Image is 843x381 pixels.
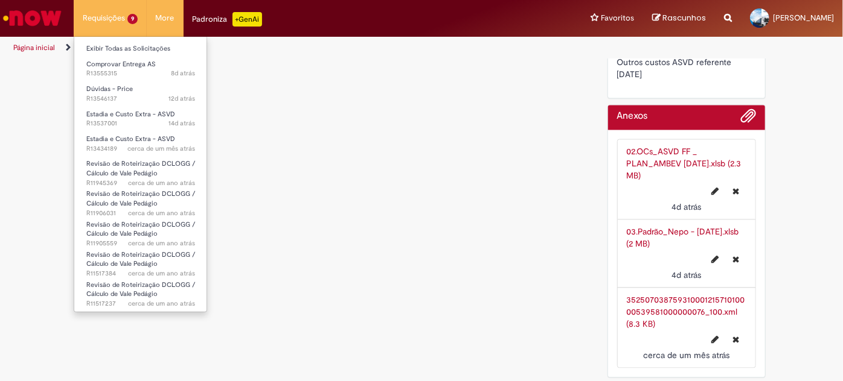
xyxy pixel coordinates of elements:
[128,178,195,187] time: 30/08/2024 17:02:00
[1,6,63,30] img: ServiceNow
[617,112,648,122] h2: Anexos
[86,239,195,248] span: R11905559
[672,270,701,281] time: 25/09/2025 21:27:27
[128,209,195,218] span: cerca de um ano atrás
[74,218,207,244] a: Aberto R11905559 : Revisão de Roteirização DCLOGG / Cálculo de Vale Pedágio
[86,134,175,143] span: Estadia e Custo Extra - ASVD
[672,202,701,213] span: 4d atrás
[86,144,195,154] span: R13434189
[13,43,55,52] a: Página inicial
[74,187,207,213] a: Aberto R11906031 : Revisão de Roteirização DCLOGG / Cálculo de Vale Pedágio
[193,12,262,27] div: Padroniza
[86,159,195,178] span: Revisão de Roteirização DCLOGG / Cálculo de Vale Pedágio
[740,109,756,130] button: Adicionar anexos
[74,279,207,304] a: Aberto R11517237 : Revisão de Roteirização DCLOGG / Cálculo de Vale Pedágio
[627,146,742,181] a: 02.OCs_ASVD FF _ PLAN_AMBEV [DATE].xlsb (2.3 MB)
[86,189,195,208] span: Revisão de Roteirização DCLOGG / Cálculo de Vale Pedágio
[74,108,207,130] a: Aberto R13537001 : Estadia e Custo Extra - ASVD
[128,239,195,248] span: cerca de um ano atrás
[86,110,175,119] span: Estadia e Custo Extra - ASVD
[704,250,726,269] button: Editar nome de arquivo 03.Padrão_Nepo - JULHO 2025.xlsb
[74,157,207,183] a: Aberto R11945369 : Revisão de Roteirização DCLOGG / Cálculo de Vale Pedágio
[168,119,195,128] time: 15/09/2025 16:53:18
[156,12,175,24] span: More
[672,270,701,281] span: 4d atrás
[601,12,634,24] span: Favoritos
[83,12,125,24] span: Requisições
[74,58,207,80] a: Aberto R13555315 : Comprovar Entrega AS
[86,60,156,69] span: Comprovar Entrega AS
[86,119,195,128] span: R13537001
[127,144,195,153] span: cerca de um mês atrás
[86,178,195,188] span: R11945369
[168,119,195,128] span: 14d atrás
[704,330,726,350] button: Editar nome de arquivo 35250703875931000121571010000539581000000076_100.xml
[725,330,746,350] button: Excluir 35250703875931000121571010000539581000000076_100.xml
[652,13,706,24] a: Rascunhos
[86,94,195,104] span: R13546137
[127,14,138,24] span: 9
[86,299,195,309] span: R11517237
[86,84,133,93] span: Dúvidas - Price
[86,269,195,279] span: R11517384
[725,182,746,201] button: Excluir 02.OCs_ASVD FF _ PLAN_AMBEV JULHO 2025.xlsb
[86,209,195,218] span: R11906031
[627,295,745,330] a: 35250703875931000121571010000539581000000076_100.xml (8.3 KB)
[128,269,195,278] span: cerca de um ano atrás
[704,182,726,201] button: Editar nome de arquivo 02.OCs_ASVD FF _ PLAN_AMBEV JULHO 2025.xlsb
[128,299,195,308] span: cerca de um ano atrás
[617,57,734,80] span: Outros custos ASVD referente [DATE]
[74,248,207,274] a: Aberto R11517384 : Revisão de Roteirização DCLOGG / Cálculo de Vale Pedágio
[86,220,195,239] span: Revisão de Roteirização DCLOGG / Cálculo de Vale Pedágio
[662,12,706,24] span: Rascunhos
[74,42,207,55] a: Exibir Todas as Solicitações
[9,37,553,59] ul: Trilhas de página
[171,69,195,78] span: 8d atrás
[725,250,746,269] button: Excluir 03.Padrão_Nepo - JULHO 2025.xlsb
[643,350,729,361] span: cerca de um mês atrás
[86,69,195,78] span: R13555315
[128,239,195,248] time: 20/08/2024 13:19:19
[128,209,195,218] time: 20/08/2024 14:43:29
[86,250,195,269] span: Revisão de Roteirização DCLOGG / Cálculo de Vale Pedágio
[128,299,195,308] time: 16/05/2024 08:49:50
[128,269,195,278] time: 16/05/2024 09:18:57
[171,69,195,78] time: 22/09/2025 13:56:00
[232,12,262,27] p: +GenAi
[86,280,195,299] span: Revisão de Roteirização DCLOGG / Cálculo de Vale Pedágio
[74,83,207,105] a: Aberto R13546137 : Dúvidas - Price
[168,94,195,103] span: 12d atrás
[74,133,207,155] a: Aberto R13434189 : Estadia e Custo Extra - ASVD
[627,227,739,250] a: 03.Padrão_Nepo - [DATE].xlsb (2 MB)
[773,13,834,23] span: [PERSON_NAME]
[128,178,195,187] span: cerca de um ano atrás
[74,36,207,312] ul: Requisições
